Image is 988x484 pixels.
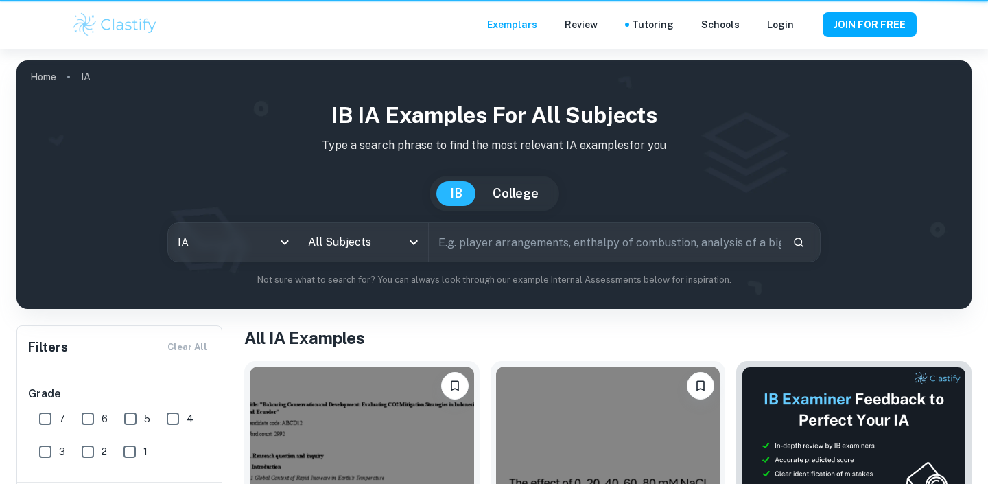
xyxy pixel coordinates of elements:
[701,17,740,32] a: Schools
[102,444,107,459] span: 2
[27,273,961,287] p: Not sure what to search for? You can always look through our example Internal Assessments below f...
[429,223,781,262] input: E.g. player arrangements, enthalpy of combustion, analysis of a big city...
[823,12,917,37] button: JOIN FOR FREE
[632,17,674,32] a: Tutoring
[81,69,91,84] p: IA
[479,181,552,206] button: College
[565,17,598,32] p: Review
[805,21,812,28] button: Help and Feedback
[441,372,469,400] button: Please log in to bookmark exemplars
[767,17,794,32] a: Login
[102,411,108,426] span: 6
[59,411,65,426] span: 7
[27,99,961,132] h1: IB IA examples for all subjects
[244,325,972,350] h1: All IA Examples
[16,60,972,309] img: profile cover
[59,444,65,459] span: 3
[687,372,714,400] button: Please log in to bookmark exemplars
[71,11,158,38] img: Clastify logo
[143,444,148,459] span: 1
[787,231,810,254] button: Search
[436,181,476,206] button: IB
[168,223,298,262] div: IA
[404,233,423,252] button: Open
[27,137,961,154] p: Type a search phrase to find the most relevant IA examples for you
[30,67,56,87] a: Home
[144,411,150,426] span: 5
[487,17,537,32] p: Exemplars
[28,386,212,402] h6: Grade
[187,411,193,426] span: 4
[28,338,68,357] h6: Filters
